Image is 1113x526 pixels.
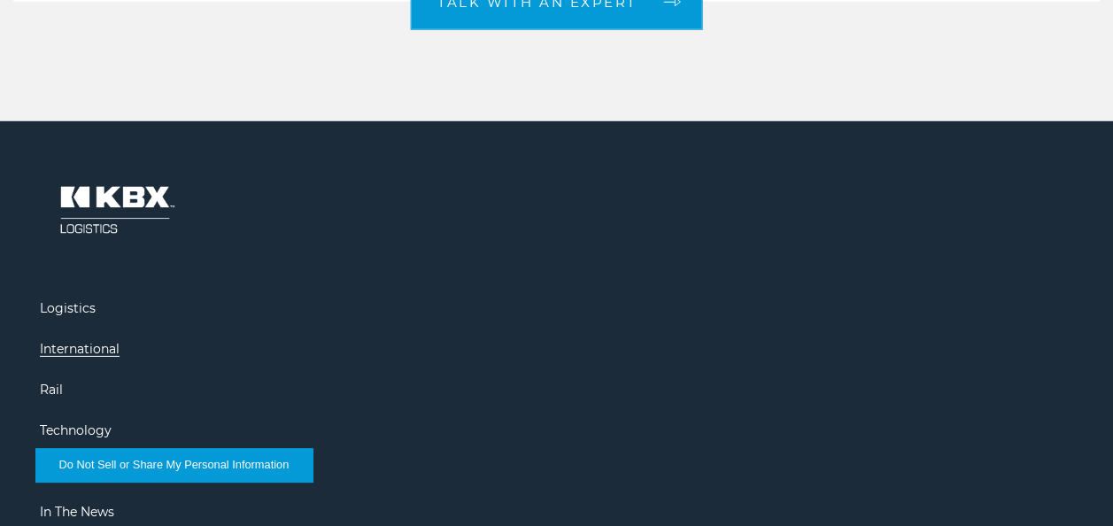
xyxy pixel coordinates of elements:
a: International [40,341,120,357]
a: Technology [40,422,112,438]
a: Logistics [40,300,96,316]
button: Do Not Sell or Share My Personal Information [35,448,313,482]
iframe: Chat Widget [1024,441,1113,526]
img: kbx logo [40,166,190,254]
a: In The News [40,504,114,520]
a: Rail [40,382,63,398]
